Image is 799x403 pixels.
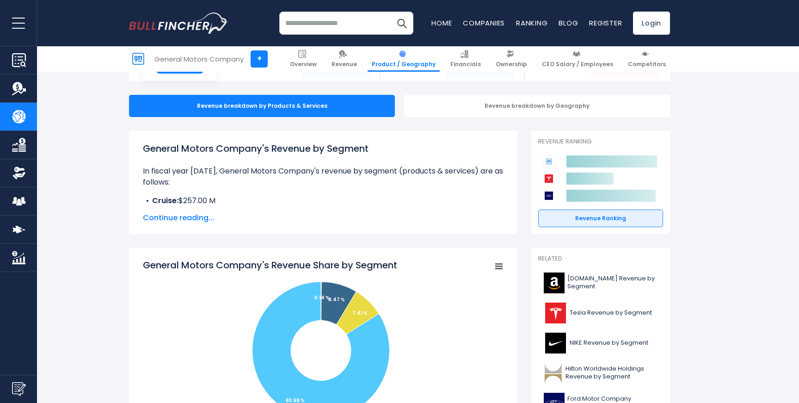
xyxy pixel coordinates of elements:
[154,54,244,64] div: General Motors Company
[12,166,26,180] img: Ownership
[290,61,317,68] span: Overview
[286,46,321,72] a: Overview
[538,255,663,263] p: Related
[143,212,504,223] span: Continue reading...
[538,330,663,356] a: NIKE Revenue by Segment
[327,46,361,72] a: Revenue
[544,363,563,384] img: HLT logo
[589,18,622,28] a: Register
[559,18,578,28] a: Blog
[390,12,413,35] button: Search
[624,46,670,72] a: Competitors
[538,210,663,227] a: Revenue Ranking
[538,138,663,146] p: Revenue Ranking
[538,360,663,386] a: Hilton Worldwide Holdings Revenue by Segment
[544,303,567,323] img: TSLA logo
[492,46,531,72] a: Ownership
[404,95,670,117] div: Revenue breakdown by Geography
[543,155,555,167] img: General Motors Company competitors logo
[372,61,436,68] span: Product / Geography
[544,333,567,353] img: NKE logo
[570,339,648,347] span: NIKE Revenue by Segment
[129,12,228,34] a: Go to homepage
[544,273,565,293] img: AMZN logo
[543,190,555,202] img: Ford Motor Company competitors logo
[516,18,547,28] a: Ranking
[450,61,481,68] span: Financials
[143,142,504,155] h1: General Motors Company's Revenue by Segment
[565,365,658,381] span: Hilton Worldwide Holdings Revenue by Segment
[542,61,613,68] span: CEO Salary / Employees
[368,46,440,72] a: Product / Geography
[314,294,330,301] tspan: 0.14 %
[463,18,505,28] a: Companies
[538,300,663,326] a: Tesla Revenue by Segment
[143,195,504,206] li: $257.00 M
[352,310,368,316] tspan: 7.41 %
[328,296,345,303] tspan: 8.47 %
[152,195,178,206] b: Cruise:
[431,18,452,28] a: Home
[570,309,652,317] span: Tesla Revenue by Segment
[567,275,658,291] span: [DOMAIN_NAME] Revenue by Segment
[251,50,268,68] a: +
[129,50,147,68] img: GM logo
[129,95,395,117] div: Revenue breakdown by Products & Services
[538,46,617,72] a: CEO Salary / Employees
[332,61,357,68] span: Revenue
[143,166,504,188] p: In fiscal year [DATE], General Motors Company's revenue by segment (products & services) are as f...
[543,173,555,185] img: Tesla competitors logo
[628,61,666,68] span: Competitors
[496,61,527,68] span: Ownership
[633,12,670,35] a: Login
[129,12,228,34] img: bullfincher logo
[143,259,397,272] tspan: General Motors Company's Revenue Share by Segment
[538,270,663,296] a: [DOMAIN_NAME] Revenue by Segment
[446,46,485,72] a: Financials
